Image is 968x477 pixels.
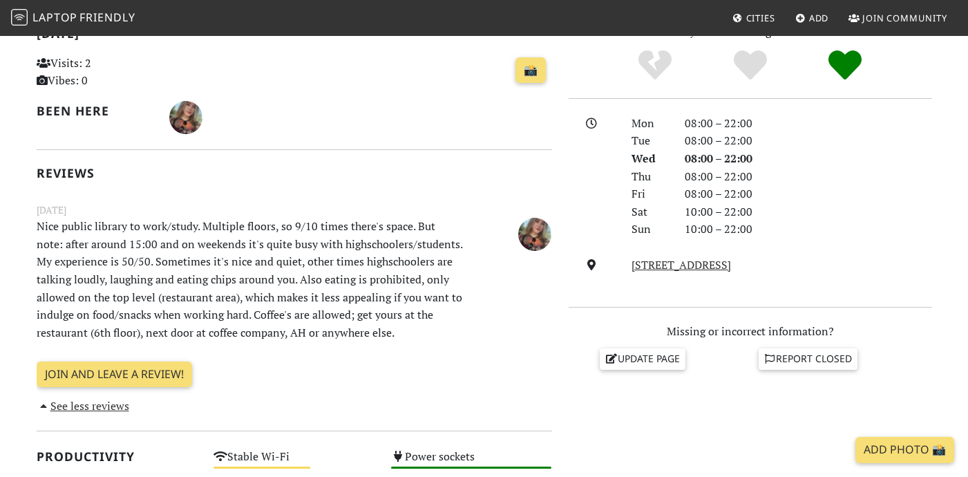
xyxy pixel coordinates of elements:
a: Update page [600,348,685,369]
div: 08:00 – 22:00 [676,168,940,186]
div: 10:00 – 22:00 [676,221,940,238]
a: LaptopFriendly LaptopFriendly [11,6,135,30]
div: Sat [623,203,676,221]
p: Visits: 2 Vibes: 0 [37,55,198,90]
a: Join and leave a review! [37,362,192,388]
div: Yes [703,48,798,83]
p: Nice public library to work/study. Multiple floors, so 9/10 times there's space. But note: after ... [28,218,472,342]
div: Tue [623,132,676,150]
div: 10:00 – 22:00 [676,203,940,221]
a: Add [790,6,835,30]
img: LaptopFriendly [11,9,28,26]
a: Report closed [759,348,858,369]
a: 📸 [515,57,546,84]
h2: Reviews [37,166,552,180]
div: 08:00 – 22:00 [676,150,940,168]
span: Cities [746,12,775,24]
div: Definitely! [797,48,893,83]
a: See less reviews [37,398,129,413]
span: Julia Schilder [518,225,551,241]
div: 08:00 – 22:00 [676,185,940,203]
div: Thu [623,168,676,186]
a: Cities [727,6,781,30]
div: Sun [623,221,676,238]
div: Wed [623,150,676,168]
span: Friendly [79,10,135,25]
img: 5667-julia.jpg [518,218,551,251]
div: No [607,48,703,83]
img: 5667-julia.jpg [169,101,202,134]
span: Laptop [32,10,77,25]
h2: Productivity [37,449,198,464]
a: [STREET_ADDRESS] [632,257,731,272]
span: Join Community [862,12,947,24]
div: 08:00 – 22:00 [676,115,940,133]
div: Mon [623,115,676,133]
a: Join Community [843,6,953,30]
small: [DATE] [28,203,560,218]
h2: Been here [37,104,153,118]
p: Missing or incorrect information? [569,323,932,341]
span: Add [809,12,829,24]
div: 08:00 – 22:00 [676,132,940,150]
div: Fri [623,185,676,203]
span: Julia Schilder [169,109,202,124]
